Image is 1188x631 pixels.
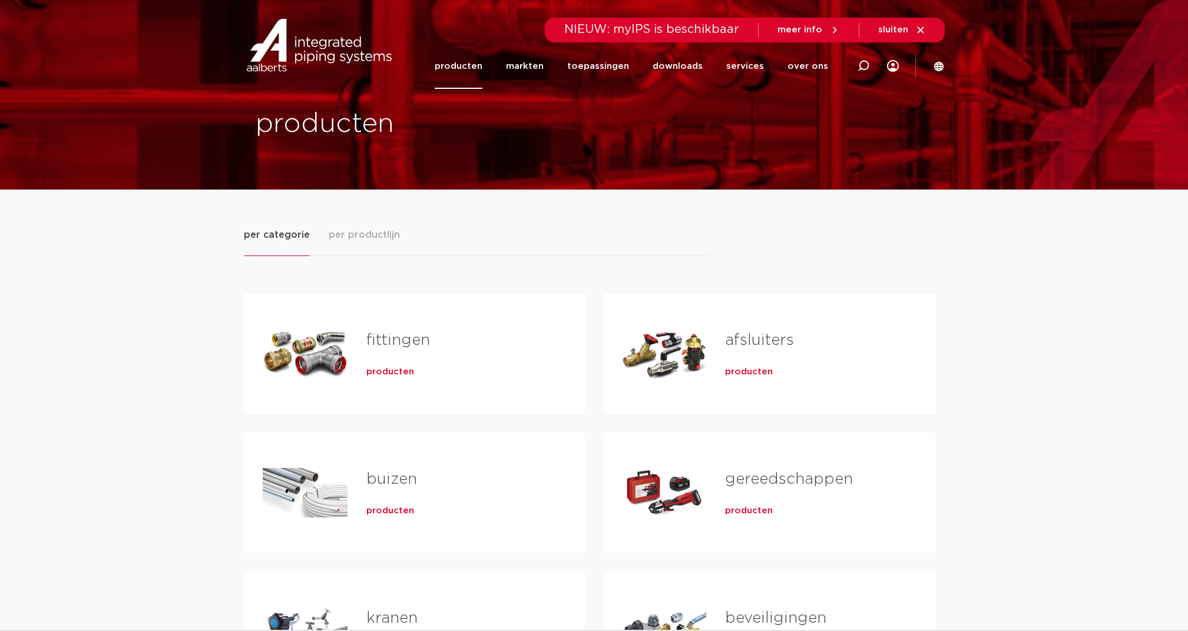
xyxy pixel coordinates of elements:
[366,505,414,517] a: producten
[725,366,773,378] a: producten
[366,333,430,348] a: fittingen
[878,25,908,34] span: sluiten
[366,471,417,487] a: buizen
[564,24,739,35] span: NIEUW: myIPS is beschikbaar
[435,44,482,89] a: producten
[366,366,414,378] a: producten
[725,610,826,626] a: beveiligingen
[726,44,764,89] a: services
[777,25,822,34] span: meer info
[366,610,418,626] a: kranen
[777,25,840,35] a: meer info
[567,44,629,89] a: toepassingen
[653,44,703,89] a: downloads
[725,471,853,487] a: gereedschappen
[435,44,828,89] nav: Menu
[787,44,828,89] a: over ons
[244,228,310,242] span: per categorie
[256,105,588,143] h1: producten
[878,25,926,35] a: sluiten
[725,505,773,517] a: producten
[329,228,400,242] span: per productlijn
[506,44,544,89] a: markten
[725,333,794,348] a: afsluiters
